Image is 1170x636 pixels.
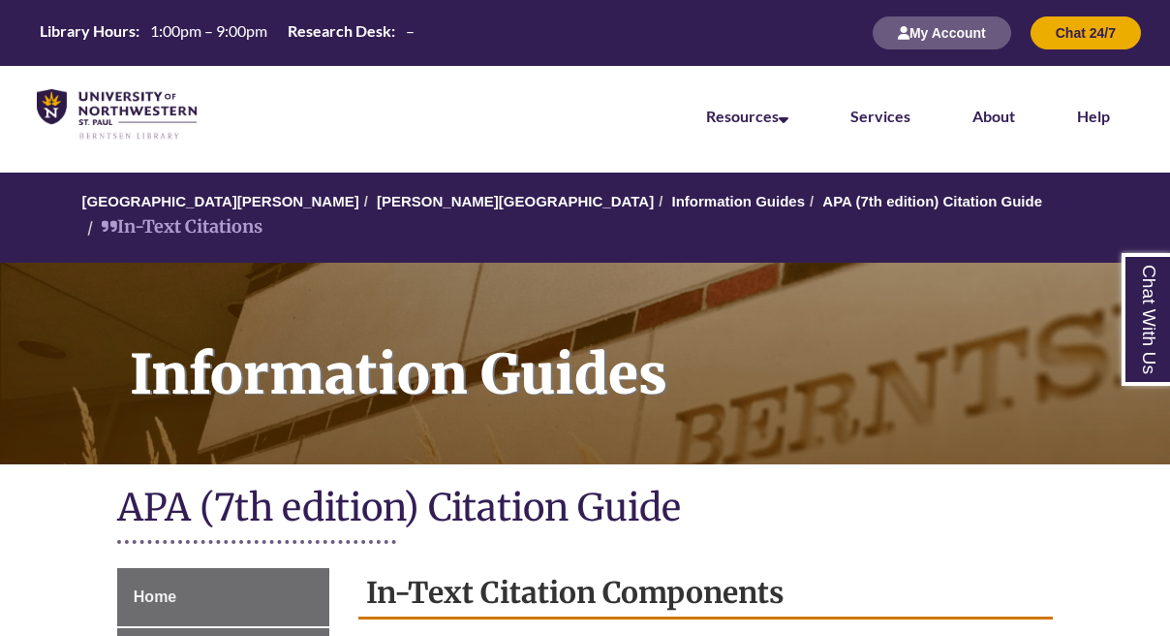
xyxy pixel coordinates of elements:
[37,89,197,140] img: UNWSP Library Logo
[706,107,788,125] a: Resources
[972,107,1015,125] a: About
[1031,16,1141,49] button: Chat 24/7
[117,484,1053,535] h1: APA (7th edition) Citation Guide
[377,193,654,209] a: [PERSON_NAME][GEOGRAPHIC_DATA]
[280,20,398,42] th: Research Desk:
[873,16,1011,49] button: My Account
[150,21,267,40] span: 1:00pm – 9:00pm
[406,21,415,40] span: –
[82,193,359,209] a: [GEOGRAPHIC_DATA][PERSON_NAME]
[32,20,422,45] table: Hours Today
[134,588,176,605] span: Home
[82,213,262,241] li: In-Text Citations
[671,193,805,209] a: Information Guides
[117,568,329,626] a: Home
[1077,107,1110,125] a: Help
[358,568,1053,620] h2: In-Text Citation Components
[32,20,142,42] th: Library Hours:
[850,107,910,125] a: Services
[1031,24,1141,41] a: Chat 24/7
[32,20,422,47] a: Hours Today
[822,193,1042,209] a: APA (7th edition) Citation Guide
[873,24,1011,41] a: My Account
[108,263,1170,439] h1: Information Guides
